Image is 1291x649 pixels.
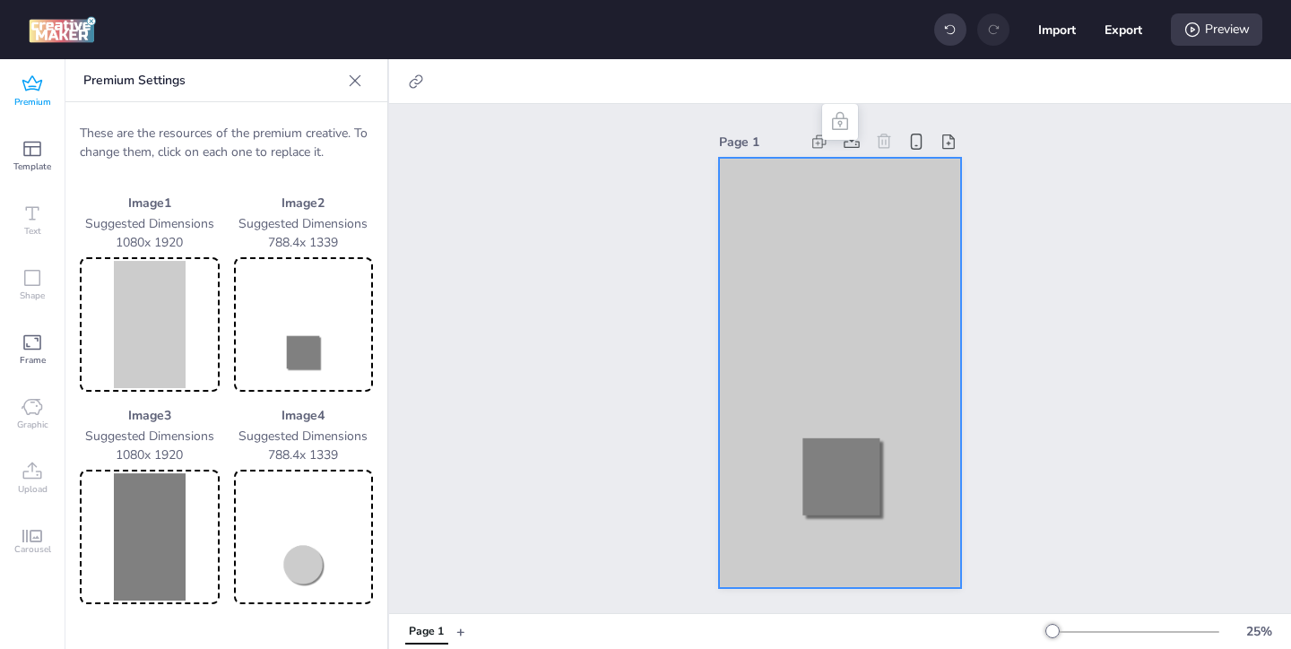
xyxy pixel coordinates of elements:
[80,233,220,252] p: 1080 x 1920
[13,160,51,174] span: Template
[14,542,51,557] span: Carousel
[83,59,341,102] p: Premium Settings
[234,214,374,233] p: Suggested Dimensions
[17,418,48,432] span: Graphic
[1038,11,1076,48] button: Import
[234,406,374,425] p: Image 4
[238,261,370,388] img: Preview
[83,473,216,601] img: Preview
[80,214,220,233] p: Suggested Dimensions
[234,233,374,252] p: 788.4 x 1339
[456,616,465,647] button: +
[24,224,41,238] span: Text
[14,95,51,109] span: Premium
[80,124,373,161] p: These are the resources of the premium creative. To change them, click on each one to replace it.
[29,16,96,43] img: logo Creative Maker
[234,427,374,446] p: Suggested Dimensions
[18,482,48,497] span: Upload
[1105,11,1142,48] button: Export
[20,289,45,303] span: Shape
[409,624,444,640] div: Page 1
[396,616,456,647] div: Tabs
[1171,13,1262,46] div: Preview
[83,261,216,388] img: Preview
[80,406,220,425] p: Image 3
[1237,622,1280,641] div: 25 %
[80,427,220,446] p: Suggested Dimensions
[20,353,46,368] span: Frame
[234,194,374,212] p: Image 2
[80,446,220,464] p: 1080 x 1920
[238,473,370,601] img: Preview
[234,446,374,464] p: 788.4 x 1339
[80,194,220,212] p: Image 1
[719,133,800,151] div: Page 1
